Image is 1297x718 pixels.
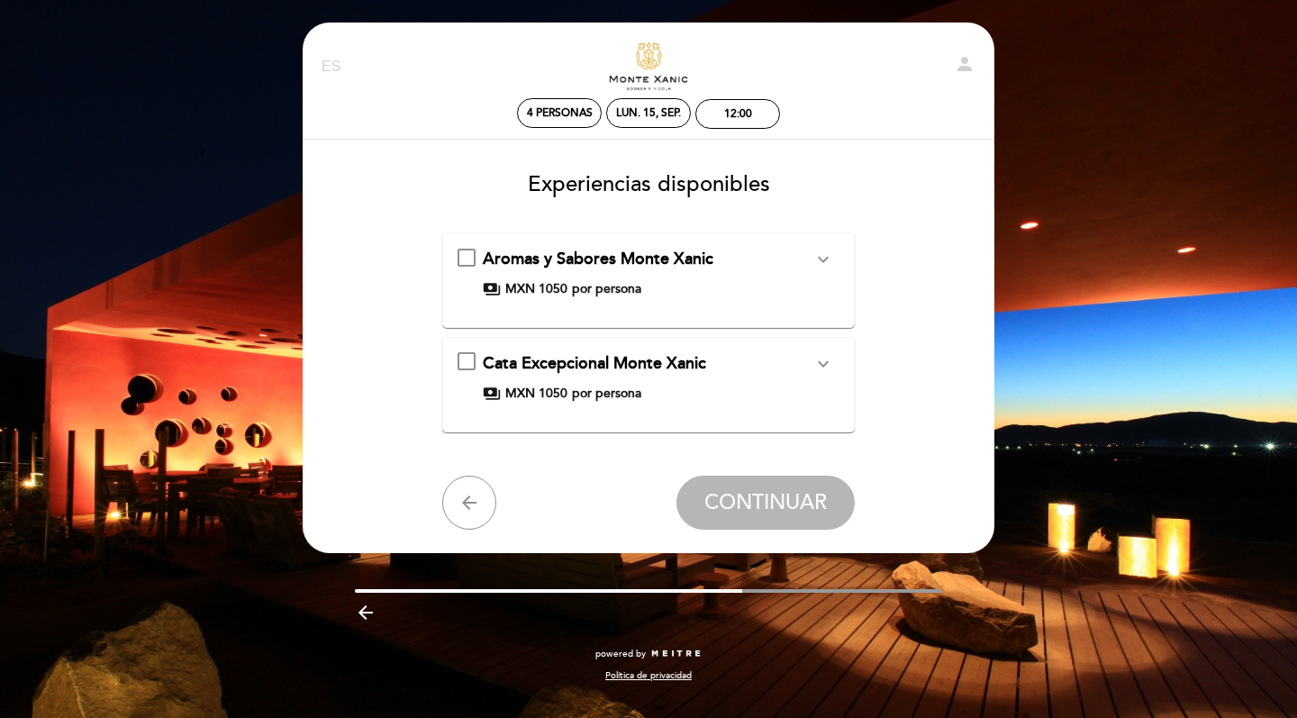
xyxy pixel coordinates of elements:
[807,248,839,271] button: expand_more
[458,352,840,403] md-checkbox: Cata Excepcional Monte Xanic expand_more Esta es una cata dirigida a los entusiastas del vino que...
[528,171,770,197] span: Experiencias disponibles
[812,353,834,375] i: expand_more
[807,352,839,376] button: expand_more
[536,42,761,92] a: Descubre Monte Xanic
[704,490,827,515] span: CONTINUAR
[572,280,641,298] span: por persona
[458,492,480,514] i: arrow_back
[483,249,713,268] span: Aromas y Sabores Monte Xanic
[616,106,681,120] div: lun. 15, sep.
[812,249,834,270] i: expand_more
[527,106,593,120] span: 4 personas
[505,280,567,298] span: MXN 1050
[595,648,646,660] span: powered by
[355,602,376,623] i: arrow_backward
[483,385,501,403] span: payments
[595,648,702,660] a: powered by
[483,280,501,298] span: payments
[650,650,702,659] img: MEITRE
[605,669,692,682] a: Política de privacidad
[954,53,975,75] i: person
[676,476,855,530] button: CONTINUAR
[505,385,567,403] span: MXN 1050
[572,385,641,403] span: por persona
[954,53,975,81] button: person
[724,107,752,121] div: 12:00
[458,248,840,298] md-checkbox: Aromas y Sabores Monte Xanic expand_more Experiencia sensorial que invita a descubrir el perfil a...
[483,353,706,373] span: Cata Excepcional Monte Xanic
[442,476,496,530] button: arrow_back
